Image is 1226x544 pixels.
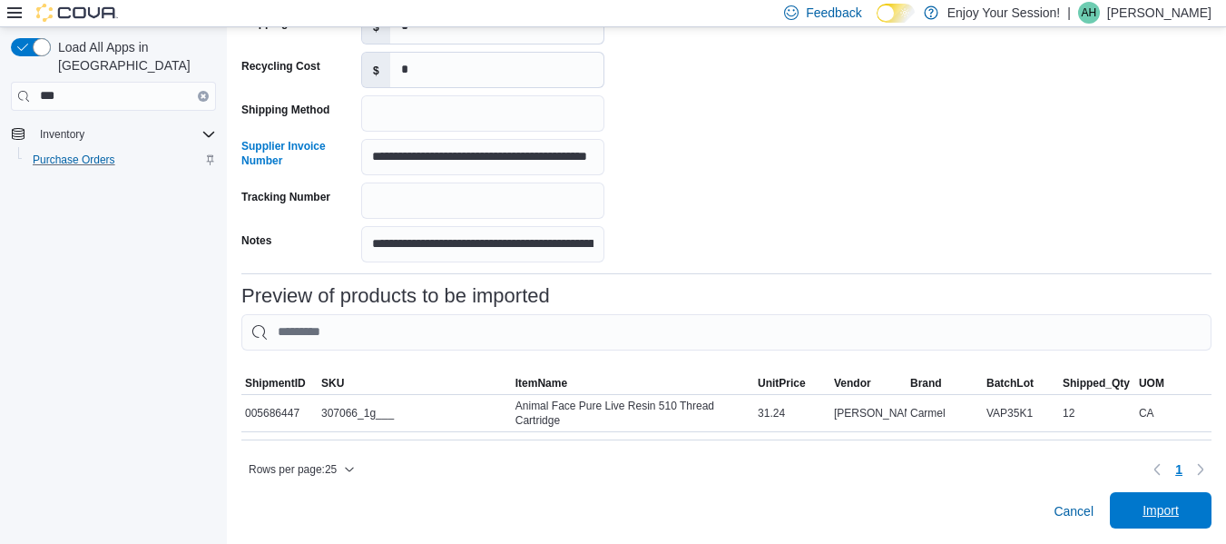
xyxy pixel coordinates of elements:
[362,53,390,87] label: $
[1054,502,1094,520] span: Cancel
[245,376,306,391] span: ShipmentID
[830,372,907,394] button: Vendor
[1059,402,1135,424] div: 12
[1107,2,1211,24] p: [PERSON_NAME]
[1146,459,1168,480] button: Previous page
[1082,2,1097,24] span: AH
[1139,376,1164,391] span: UOM
[241,459,362,480] button: Rows per page:25
[318,402,512,424] div: 307066_1g___
[198,91,209,102] button: Clear input
[1190,459,1211,480] button: Next page
[241,139,354,168] label: Supplier Invoice Number
[1067,2,1071,24] p: |
[758,376,806,391] span: UnitPrice
[11,114,216,220] nav: Complex example
[241,190,330,204] label: Tracking Number
[1175,460,1182,479] span: 1
[241,314,1211,351] input: This is a search bar. As you type, the results lower in the page will automatically filter.
[910,376,942,391] span: Brand
[318,372,512,394] button: SKU
[1146,455,1211,484] nav: Pagination for table: MemoryTable from EuiInMemoryTable
[25,149,123,171] a: Purchase Orders
[1168,455,1190,484] ul: Pagination for table: MemoryTable from EuiInMemoryTable
[4,122,223,147] button: Inventory
[25,149,216,171] span: Purchase Orders
[33,124,216,145] span: Inventory
[754,402,830,424] div: 31.24
[321,376,344,391] span: SKU
[947,2,1061,24] p: Enjoy Your Session!
[241,285,550,307] h3: Preview of products to be imported
[36,4,118,22] img: Cova
[241,59,320,74] label: Recycling Cost
[1135,372,1211,394] button: UOM
[1059,372,1135,394] button: Shipped_Qty
[1110,492,1211,529] button: Import
[806,4,861,22] span: Feedback
[830,402,907,424] div: [PERSON_NAME] Corp.
[907,402,983,424] div: Carmel
[1063,376,1130,391] span: Shipped_Qty
[241,372,318,394] button: ShipmentID
[834,376,871,391] span: Vendor
[983,402,1059,424] div: VAP35K1
[249,462,337,477] span: Rows per page : 25
[877,23,878,24] span: Dark Mode
[241,402,318,424] div: 005686447
[512,395,754,431] div: Animal Face Pure Live Resin 510 Thread Cartridge
[40,127,84,142] span: Inventory
[986,376,1034,391] span: BatchLot
[1078,2,1100,24] div: April Hale
[983,372,1059,394] button: BatchLot
[512,372,754,394] button: ItemName
[1135,402,1211,424] div: CA
[907,372,983,394] button: Brand
[51,38,216,74] span: Load All Apps in [GEOGRAPHIC_DATA]
[18,147,223,173] button: Purchase Orders
[241,233,271,248] label: Notes
[754,372,830,394] button: UnitPrice
[33,124,92,145] button: Inventory
[33,153,115,167] span: Purchase Orders
[515,376,567,391] span: ItemName
[1168,455,1190,484] button: Page 1 of 1
[1046,493,1101,529] button: Cancel
[241,103,329,117] label: Shipping Method
[877,4,915,23] input: Dark Mode
[1143,501,1179,519] span: Import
